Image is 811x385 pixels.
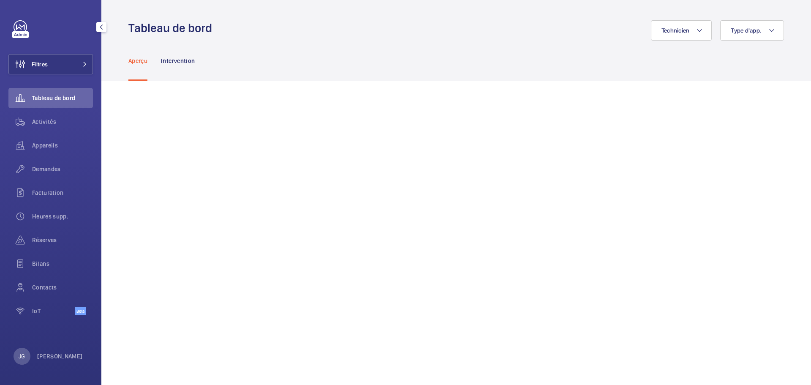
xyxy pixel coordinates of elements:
[128,57,147,65] p: Aperçu
[651,20,712,41] button: Technicien
[32,236,93,244] span: Réserves
[731,27,762,34] span: Type d'app.
[720,20,784,41] button: Type d'app.
[19,352,25,360] p: JG
[161,57,195,65] p: Intervention
[32,307,75,315] span: IoT
[32,283,93,292] span: Contacts
[32,165,93,173] span: Demandes
[661,27,690,34] span: Technicien
[32,141,93,150] span: Appareils
[75,307,86,315] span: Beta
[8,54,93,74] button: Filtres
[32,94,93,102] span: Tableau de bord
[32,188,93,197] span: Facturation
[32,117,93,126] span: Activités
[128,20,217,36] h1: Tableau de bord
[37,352,83,360] p: [PERSON_NAME]
[32,60,48,68] span: Filtres
[32,212,93,221] span: Heures supp.
[32,259,93,268] span: Bilans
